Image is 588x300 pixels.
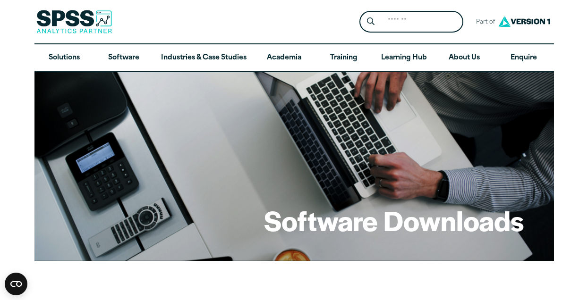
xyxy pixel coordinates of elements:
[153,44,254,72] a: Industries & Case Studies
[254,44,314,72] a: Academia
[34,44,554,72] nav: Desktop version of site main menu
[494,44,554,72] a: Enquire
[496,13,553,30] img: Version1 Logo
[367,17,375,25] svg: Search magnifying glass icon
[36,10,112,33] img: SPSS Analytics Partner
[314,44,373,72] a: Training
[435,44,494,72] a: About Us
[471,16,496,29] span: Part of
[34,44,94,72] a: Solutions
[374,44,435,72] a: Learning Hub
[359,11,463,33] form: Site Header Search Form
[5,273,27,295] button: Open CMP widget
[264,202,524,239] h1: Software Downloads
[362,13,379,31] button: Search magnifying glass icon
[94,44,153,72] a: Software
